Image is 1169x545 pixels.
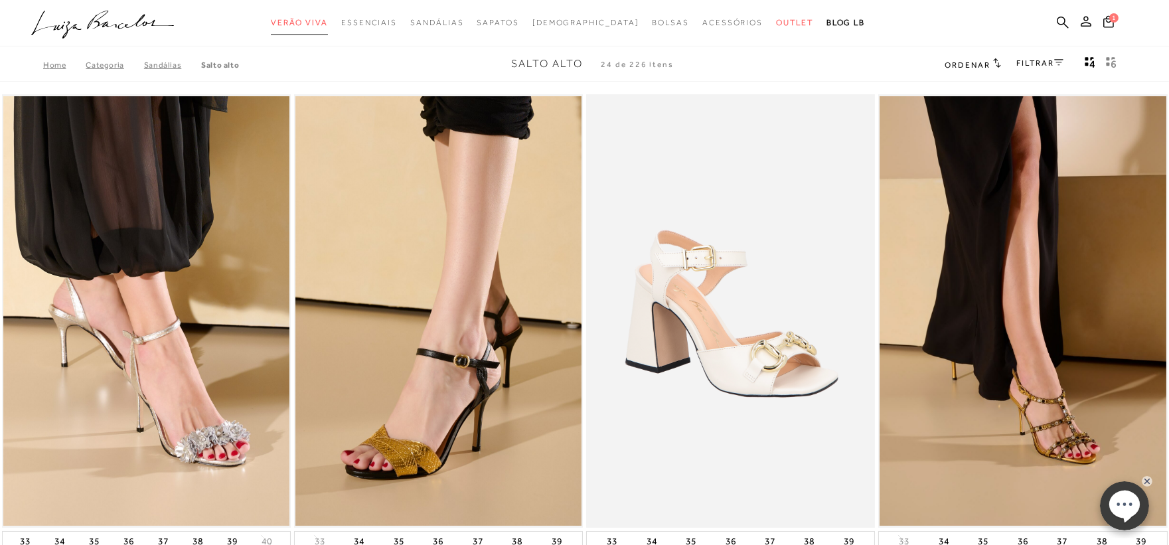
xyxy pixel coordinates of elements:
a: SANDÁLIA EM COURO OFF WHITE COM SALTO BLOCO ALTO E BRIDÃO METALIZADO SANDÁLIA EM COURO OFF WHITE ... [587,96,874,526]
img: SANDÁLIA EM COURO OFF WHITE COM SALTO BLOCO ALTO E BRIDÃO METALIZADO [587,96,874,526]
a: categoryNavScreenReaderText [271,11,328,35]
button: Mostrar 4 produtos por linha [1081,56,1099,73]
span: Sandálias [410,18,463,27]
span: BLOG LB [826,18,865,27]
span: Sapatos [477,18,518,27]
a: SANDÁLIA DE SALTO ALTO EM COURO COBRA PRATA COM FLORES APLICADAS SANDÁLIA DE SALTO ALTO EM COURO ... [3,96,289,526]
a: Categoria [86,60,143,70]
a: BLOG LB [826,11,865,35]
span: Acessórios [702,18,763,27]
a: categoryNavScreenReaderText [477,11,518,35]
span: Ordenar [945,60,990,70]
img: SANDÁLIA DE SALTO ALTO EM COURO DOURADO COM APLICAÇÃO DE CRISTAIS [880,96,1166,526]
span: Verão Viva [271,18,328,27]
a: categoryNavScreenReaderText [341,11,397,35]
img: SANDÁLIA EM COURO DOURADO E PRETO COM SALTO FINO ALTO [295,96,582,526]
button: gridText6Desc [1102,56,1121,73]
a: categoryNavScreenReaderText [702,11,763,35]
a: noSubCategoriesText [532,11,639,35]
span: Outlet [776,18,813,27]
span: Essenciais [341,18,397,27]
a: categoryNavScreenReaderText [776,11,813,35]
span: 24 de 226 itens [601,60,674,69]
a: SANDÁLIAS [144,60,201,70]
span: [DEMOGRAPHIC_DATA] [532,18,639,27]
a: SANDÁLIA DE SALTO ALTO EM COURO DOURADO COM APLICAÇÃO DE CRISTAIS SANDÁLIA DE SALTO ALTO EM COURO... [880,96,1166,526]
a: categoryNavScreenReaderText [652,11,689,35]
a: categoryNavScreenReaderText [410,11,463,35]
a: FILTRAR [1017,58,1063,68]
a: Home [43,60,86,70]
span: Bolsas [652,18,689,27]
button: 1 [1099,15,1118,33]
a: SANDÁLIA EM COURO DOURADO E PRETO COM SALTO FINO ALTO SANDÁLIA EM COURO DOURADO E PRETO COM SALTO... [295,96,582,526]
img: SANDÁLIA DE SALTO ALTO EM COURO COBRA PRATA COM FLORES APLICADAS [3,96,289,526]
a: Salto Alto [201,60,239,70]
span: 1 [1109,13,1119,23]
span: Salto Alto [511,58,583,70]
